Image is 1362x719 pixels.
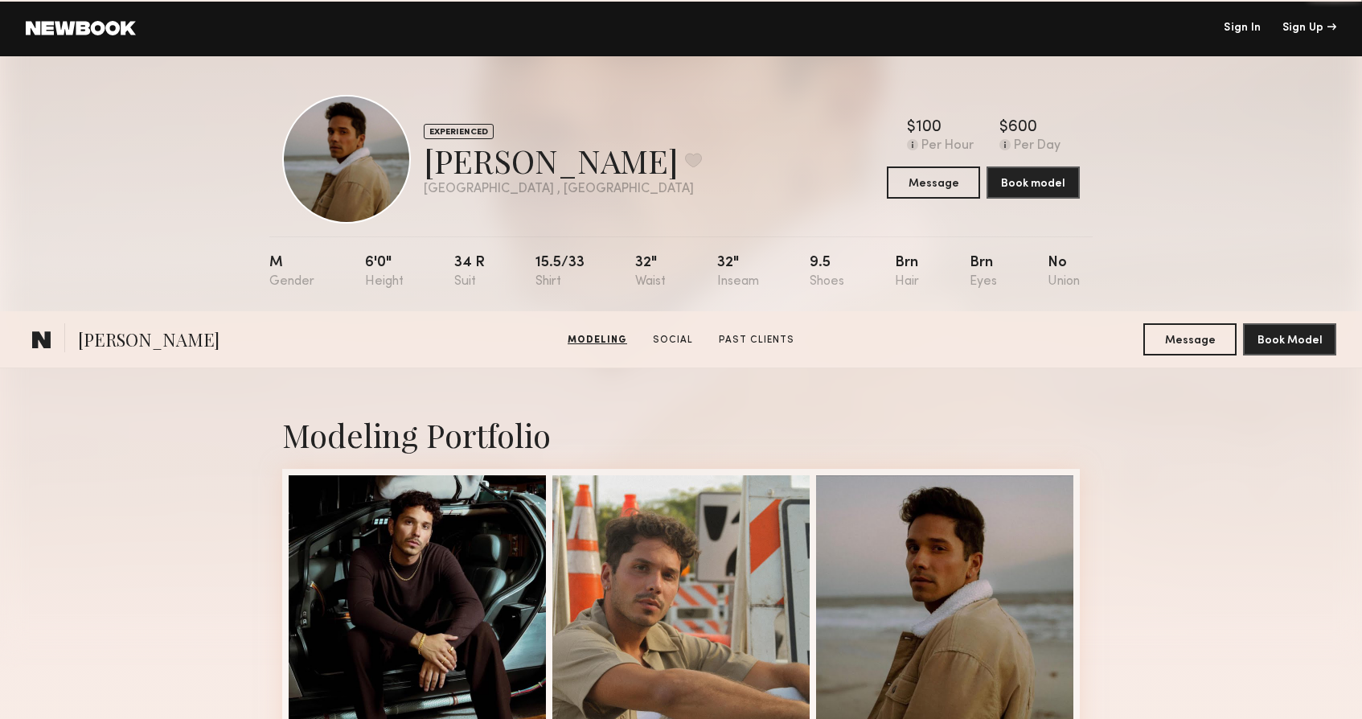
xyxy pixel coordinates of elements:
[717,256,759,289] div: 32"
[454,256,485,289] div: 34 r
[895,256,919,289] div: Brn
[561,333,634,347] a: Modeling
[424,139,702,182] div: [PERSON_NAME]
[646,333,699,347] a: Social
[987,166,1080,199] button: Book model
[907,120,916,136] div: $
[887,166,980,199] button: Message
[1282,23,1336,34] div: Sign Up
[1008,120,1037,136] div: 600
[712,333,801,347] a: Past Clients
[921,139,974,154] div: Per Hour
[1143,323,1237,355] button: Message
[1048,256,1080,289] div: No
[1014,139,1060,154] div: Per Day
[78,327,219,355] span: [PERSON_NAME]
[999,120,1008,136] div: $
[916,120,942,136] div: 100
[1224,23,1261,34] a: Sign In
[535,256,585,289] div: 15.5/33
[1243,323,1336,355] button: Book Model
[365,256,404,289] div: 6'0"
[970,256,997,289] div: Brn
[269,256,314,289] div: M
[1243,332,1336,346] a: Book Model
[424,124,494,139] div: EXPERIENCED
[424,183,702,196] div: [GEOGRAPHIC_DATA] , [GEOGRAPHIC_DATA]
[810,256,844,289] div: 9.5
[282,413,1080,456] div: Modeling Portfolio
[635,256,666,289] div: 32"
